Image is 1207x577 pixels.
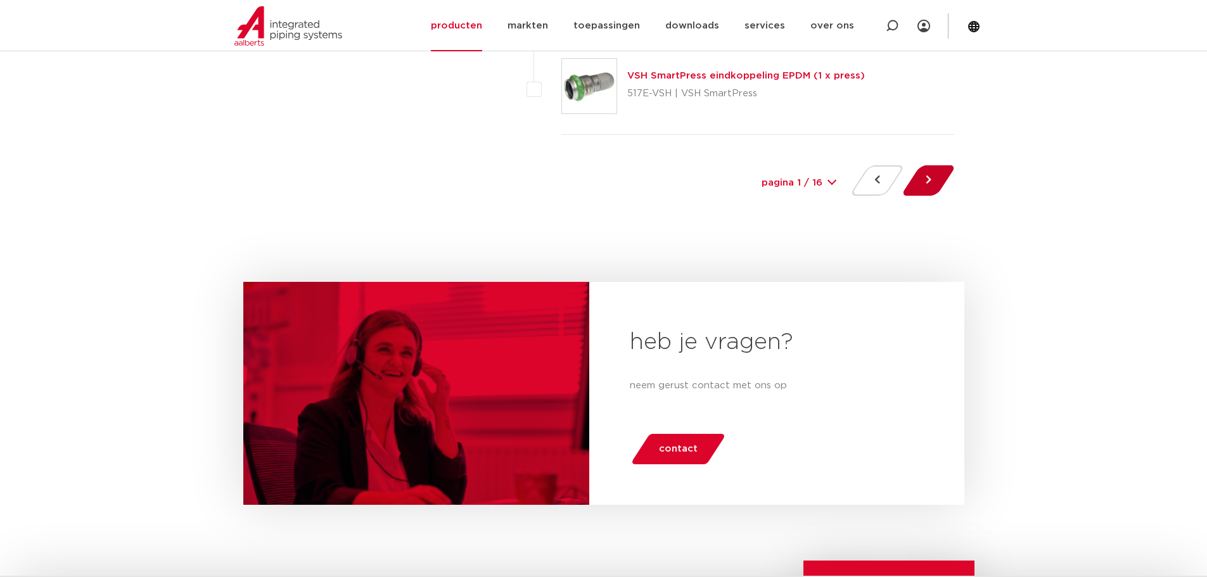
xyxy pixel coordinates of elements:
h2: heb je vragen? [630,327,924,358]
span: contact [659,439,698,459]
p: 517E-VSH | VSH SmartPress [627,84,865,104]
p: neem gerust contact met ons op [630,378,924,393]
a: contact [630,434,726,464]
img: Thumbnail for VSH SmartPress eindkoppeling EPDM (1 x press) [562,59,616,113]
a: VSH SmartPress eindkoppeling EPDM (1 x press) [627,71,865,80]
